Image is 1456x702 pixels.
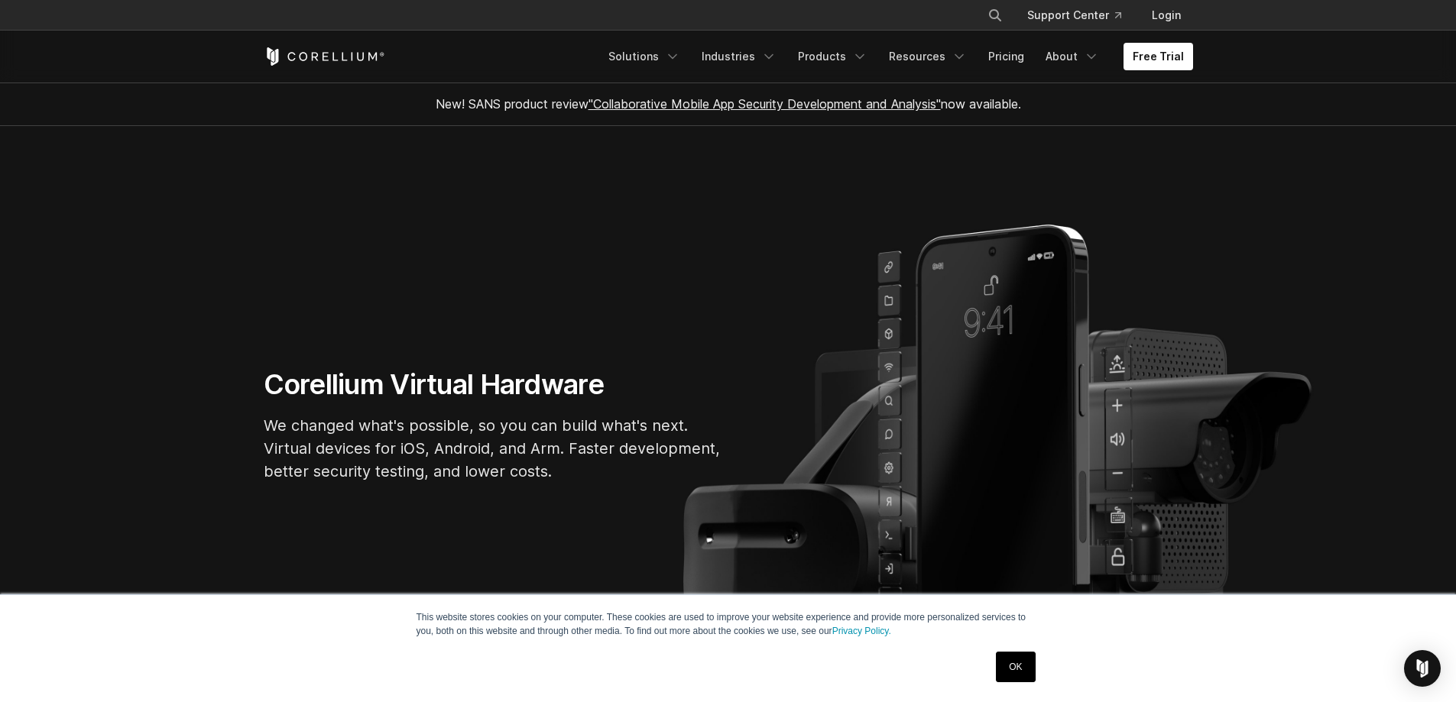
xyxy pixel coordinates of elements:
a: OK [996,652,1035,682]
a: Free Trial [1124,43,1193,70]
h1: Corellium Virtual Hardware [264,367,722,402]
div: Navigation Menu [599,43,1193,70]
a: About [1036,43,1108,70]
a: "Collaborative Mobile App Security Development and Analysis" [589,96,941,112]
button: Search [981,2,1009,29]
span: New! SANS product review now available. [436,96,1021,112]
a: Login [1140,2,1193,29]
a: Corellium Home [264,47,385,66]
a: Industries [692,43,786,70]
a: Resources [880,43,976,70]
a: Support Center [1015,2,1133,29]
a: Pricing [979,43,1033,70]
p: This website stores cookies on your computer. These cookies are used to improve your website expe... [417,610,1040,638]
a: Products [789,43,877,70]
a: Solutions [599,43,689,70]
a: Privacy Policy. [832,626,891,636]
div: Navigation Menu [969,2,1193,29]
p: We changed what's possible, so you can build what's next. Virtual devices for iOS, Android, and A... [264,414,722,483]
div: Open Intercom Messenger [1404,650,1441,687]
